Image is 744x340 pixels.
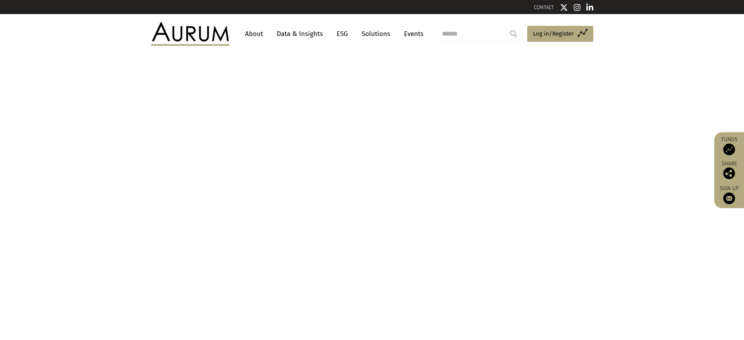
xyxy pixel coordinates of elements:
[151,22,229,45] img: Aurum
[586,4,593,11] img: Linkedin icon
[241,27,267,41] a: About
[273,27,327,41] a: Data & Insights
[533,29,574,38] span: Log in/Register
[718,185,740,204] a: Sign up
[400,27,423,41] a: Events
[718,161,740,179] div: Share
[574,4,581,11] img: Instagram icon
[333,27,352,41] a: ESG
[723,192,735,204] img: Sign up to our newsletter
[534,4,554,10] a: CONTACT
[560,4,568,11] img: Twitter icon
[723,167,735,179] img: Share this post
[718,136,740,155] a: Funds
[358,27,394,41] a: Solutions
[723,144,735,155] img: Access Funds
[527,26,593,42] a: Log in/Register
[506,26,521,41] input: Submit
